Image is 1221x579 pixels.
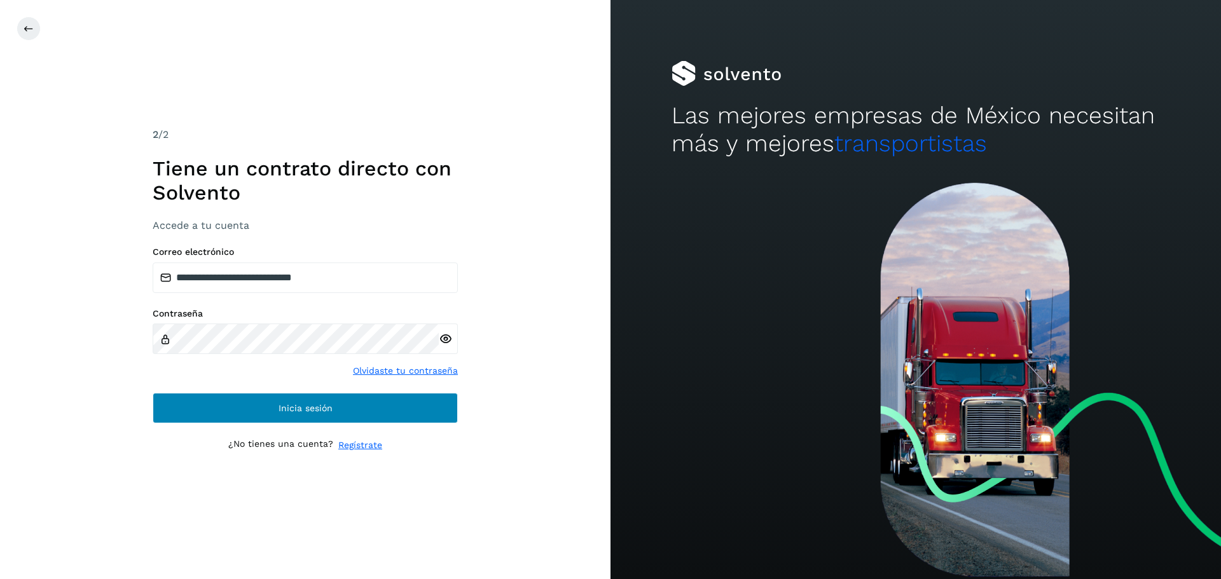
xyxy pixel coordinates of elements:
[338,439,382,452] a: Regístrate
[279,404,333,412] span: Inicia sesión
[153,156,458,205] h1: Tiene un contrato directo con Solvento
[153,393,458,423] button: Inicia sesión
[672,102,1160,158] h2: Las mejores empresas de México necesitan más y mejores
[153,128,158,140] span: 2
[153,308,458,319] label: Contraseña
[153,247,458,257] label: Correo electrónico
[834,130,987,157] span: transportistas
[228,439,333,452] p: ¿No tienes una cuenta?
[353,364,458,378] a: Olvidaste tu contraseña
[153,127,458,142] div: /2
[153,219,458,231] h3: Accede a tu cuenta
